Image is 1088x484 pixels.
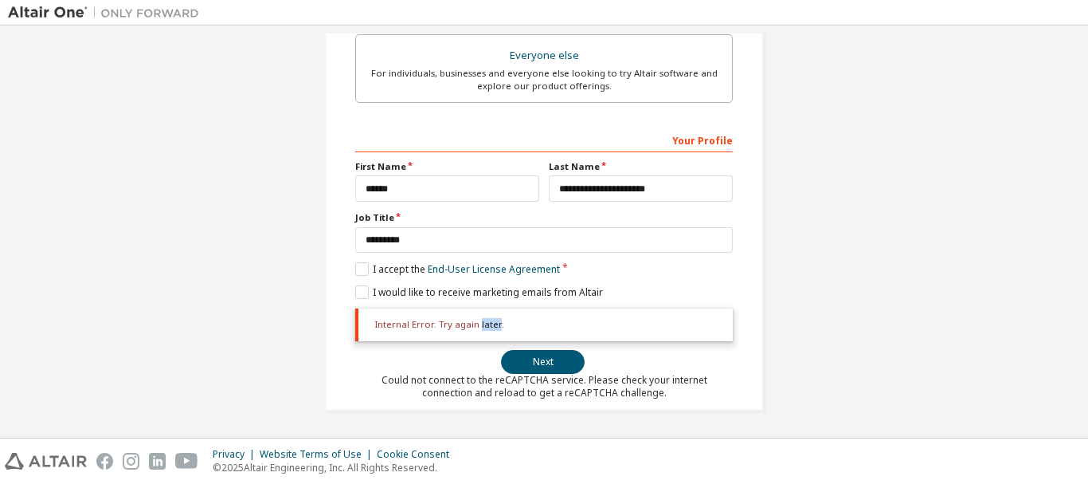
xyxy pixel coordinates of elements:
[213,448,260,461] div: Privacy
[260,448,377,461] div: Website Terms of Use
[501,350,585,374] button: Next
[377,448,459,461] div: Cookie Consent
[5,453,87,470] img: altair_logo.svg
[175,453,198,470] img: youtube.svg
[355,374,733,399] div: Could not connect to the reCAPTCHA service. Please check your internet connection and reload to g...
[355,160,539,173] label: First Name
[355,309,733,340] div: Internal Error. Try again later.
[123,453,139,470] img: instagram.svg
[355,211,733,224] label: Job Title
[428,262,560,276] a: End-User License Agreement
[355,127,733,152] div: Your Profile
[549,160,733,173] label: Last Name
[149,453,166,470] img: linkedin.svg
[366,67,722,92] div: For individuals, businesses and everyone else looking to try Altair software and explore our prod...
[213,461,459,474] p: © 2025 Altair Engineering, Inc. All Rights Reserved.
[96,453,113,470] img: facebook.svg
[355,262,560,276] label: I accept the
[355,285,603,299] label: I would like to receive marketing emails from Altair
[366,45,722,67] div: Everyone else
[8,5,207,21] img: Altair One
